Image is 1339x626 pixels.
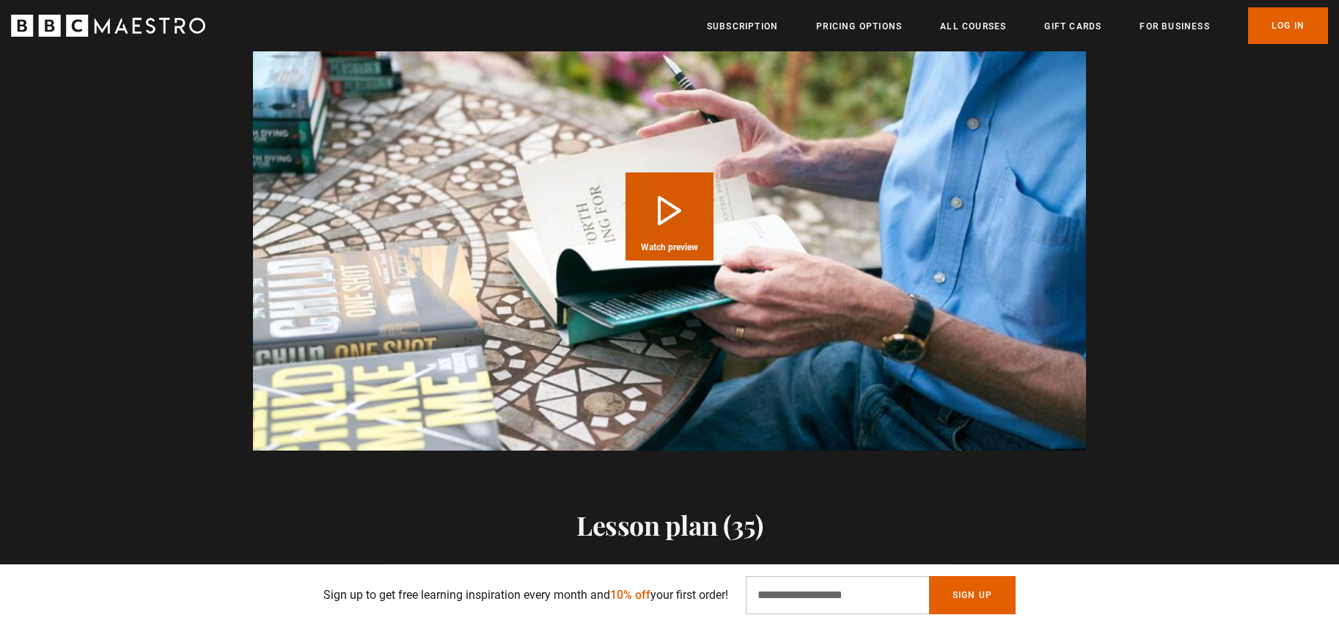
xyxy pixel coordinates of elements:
a: Pricing Options [816,19,902,34]
a: Gift Cards [1044,19,1101,34]
a: Log In [1248,7,1328,44]
p: Sign up to get free learning inspiration every month and your first order! [323,586,728,604]
nav: Primary [707,7,1328,44]
span: Watch preview [641,243,698,252]
button: Sign Up [929,576,1016,614]
svg: BBC Maestro [11,15,205,37]
h2: Lesson plan (35) [386,509,954,540]
a: All Courses [940,19,1006,34]
button: Play Course overview for Writing Popular Fiction with Lee Child [626,172,713,261]
a: Subscription [707,19,778,34]
span: 10% off [610,588,650,602]
a: For business [1140,19,1209,34]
